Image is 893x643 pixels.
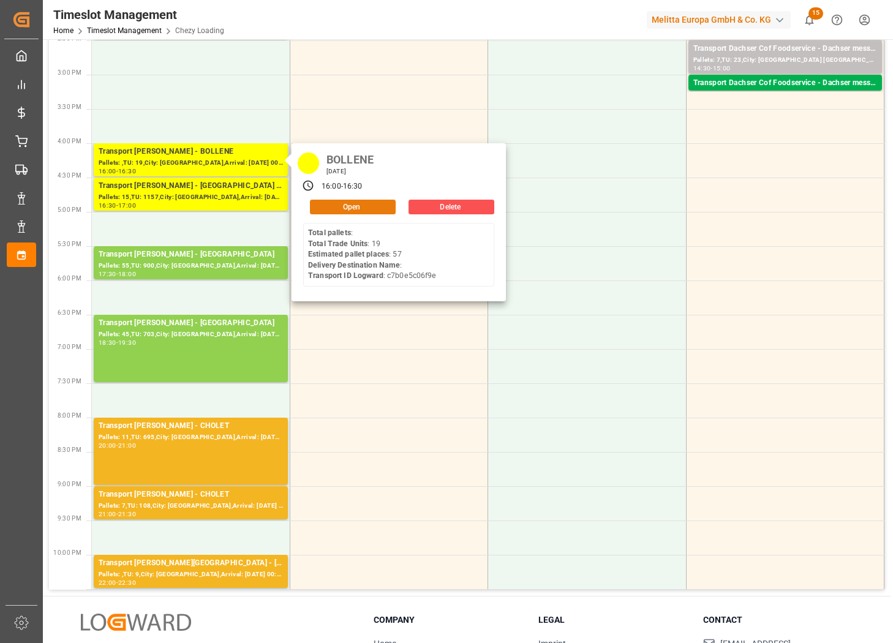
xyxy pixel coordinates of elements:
[99,249,283,261] div: Transport [PERSON_NAME] - [GEOGRAPHIC_DATA]
[99,203,116,208] div: 16:30
[693,77,877,89] div: Transport Dachser Cof Foodservice - Dachser messagerie - [GEOGRAPHIC_DATA]
[647,11,791,29] div: Melitta Europa GmbH & Co. KG
[118,340,136,345] div: 19:30
[53,549,81,556] span: 10:00 PM
[58,275,81,282] span: 6:00 PM
[341,181,343,192] div: -
[99,271,116,277] div: 17:30
[99,317,283,329] div: Transport [PERSON_NAME] - [GEOGRAPHIC_DATA]
[308,271,383,280] b: Transport ID Logward
[116,340,118,345] div: -
[118,168,136,174] div: 16:30
[693,66,711,71] div: 14:30
[308,250,389,258] b: Estimated pallet places
[53,6,224,24] div: Timeslot Management
[796,6,823,34] button: show 15 new notifications
[58,172,81,179] span: 4:30 PM
[823,6,851,34] button: Help Center
[58,309,81,316] span: 6:30 PM
[58,138,81,145] span: 4:00 PM
[99,180,283,192] div: Transport [PERSON_NAME] - [GEOGRAPHIC_DATA] - [GEOGRAPHIC_DATA]
[647,8,796,31] button: Melitta Europa GmbH & Co. KG
[99,158,283,168] div: Pallets: ,TU: 19,City: [GEOGRAPHIC_DATA],Arrival: [DATE] 00:00:00
[118,511,136,517] div: 21:30
[374,614,523,626] h3: Company
[99,580,116,585] div: 22:00
[58,446,81,453] span: 8:30 PM
[538,614,688,626] h3: Legal
[116,271,118,277] div: -
[322,167,378,176] div: [DATE]
[99,329,283,340] div: Pallets: 45,TU: 703,City: [GEOGRAPHIC_DATA],Arrival: [DATE] 00:00:00
[322,149,378,167] div: BOLLENE
[409,200,494,214] button: Delete
[58,241,81,247] span: 5:30 PM
[99,192,283,203] div: Pallets: 15,TU: 1157,City: [GEOGRAPHIC_DATA],Arrival: [DATE] 00:00:00
[99,146,283,158] div: Transport [PERSON_NAME] - BOLLENE
[116,443,118,448] div: -
[58,412,81,419] span: 8:00 PM
[703,614,853,626] h3: Contact
[713,66,731,71] div: 15:00
[116,203,118,208] div: -
[99,501,283,511] div: Pallets: 7,TU: 108,City: [GEOGRAPHIC_DATA],Arrival: [DATE] 00:00:00
[99,420,283,432] div: Transport [PERSON_NAME] - CHOLET
[58,206,81,213] span: 5:00 PM
[99,261,283,271] div: Pallets: 55,TU: 900,City: [GEOGRAPHIC_DATA],Arrival: [DATE] 00:00:00
[118,271,136,277] div: 18:00
[81,614,191,631] img: Logward Logo
[308,239,367,248] b: Total Trade Units
[58,378,81,385] span: 7:30 PM
[58,69,81,76] span: 3:00 PM
[87,26,162,35] a: Timeslot Management
[99,489,283,501] div: Transport [PERSON_NAME] - CHOLET
[116,168,118,174] div: -
[308,261,400,269] b: Delivery Destination Name
[116,511,118,517] div: -
[58,344,81,350] span: 7:00 PM
[322,181,341,192] div: 16:00
[693,43,877,55] div: Transport Dachser Cof Foodservice - Dachser messagerie - [GEOGRAPHIC_DATA] [GEOGRAPHIC_DATA]
[58,103,81,110] span: 3:30 PM
[693,89,877,100] div: Pallets: ,TU: 90,City: [GEOGRAPHIC_DATA],Arrival: [DATE] 00:00:00
[118,443,136,448] div: 21:00
[99,168,116,174] div: 16:00
[99,511,116,517] div: 21:00
[58,515,81,522] span: 9:30 PM
[118,203,136,208] div: 17:00
[116,580,118,585] div: -
[99,432,283,443] div: Pallets: 11,TU: 695,City: [GEOGRAPHIC_DATA],Arrival: [DATE] 00:00:00
[808,7,823,20] span: 15
[343,181,363,192] div: 16:30
[118,580,136,585] div: 22:30
[693,55,877,66] div: Pallets: 7,TU: 23,City: [GEOGRAPHIC_DATA] [GEOGRAPHIC_DATA],Arrival: [DATE] 00:00:00
[99,570,283,580] div: Pallets: ,TU: 9,City: [GEOGRAPHIC_DATA],Arrival: [DATE] 00:00:00
[58,481,81,487] span: 9:00 PM
[53,26,73,35] a: Home
[710,66,712,71] div: -
[99,557,283,570] div: Transport [PERSON_NAME][GEOGRAPHIC_DATA] - [GEOGRAPHIC_DATA]
[99,443,116,448] div: 20:00
[99,340,116,345] div: 18:30
[308,228,351,237] b: Total pallets
[310,200,396,214] button: Open
[308,228,436,282] div: : : 19 : 57 : : c7b0e5c06f9e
